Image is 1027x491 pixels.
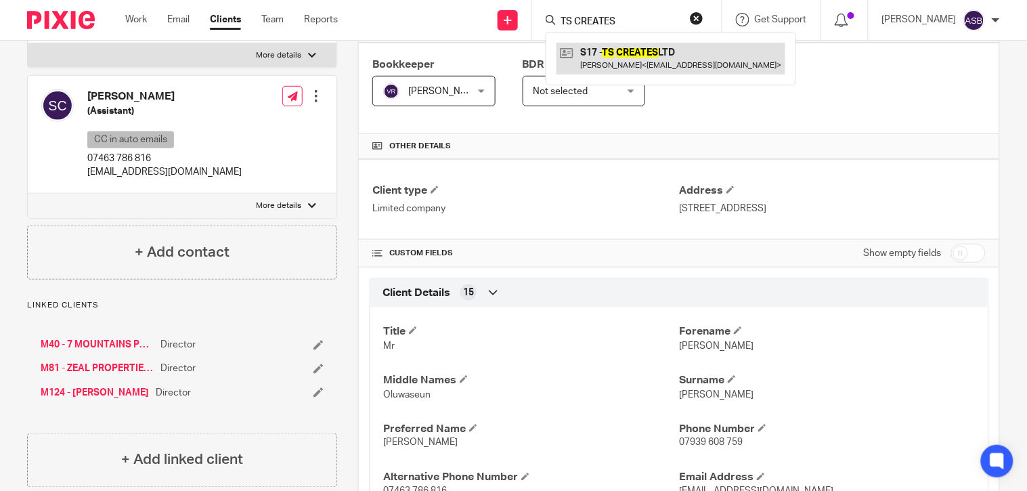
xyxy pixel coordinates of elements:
img: Pixie [27,11,95,29]
p: [PERSON_NAME] [882,13,957,26]
span: Not selected [533,87,588,96]
span: Director [156,386,191,400]
span: Oluwaseun [383,390,431,400]
h4: CUSTOM FIELDS [372,248,679,259]
h4: Forename [679,324,975,339]
h4: Address [679,184,986,198]
span: Get Support [755,15,807,24]
p: [STREET_ADDRESS] [679,202,986,215]
h4: [PERSON_NAME] [87,89,242,104]
a: Email [167,13,190,26]
img: svg%3E [383,83,399,100]
h4: Surname [679,373,975,387]
p: CC in auto emails [87,131,174,148]
h4: Title [383,324,679,339]
a: M81 - ZEAL PROPERTIES & CONSTRUCTION LTD* [41,362,154,375]
label: Show empty fields [864,247,942,260]
span: [PERSON_NAME] [383,438,458,448]
span: [PERSON_NAME] [679,341,753,351]
p: More details [256,200,301,211]
span: Mr [383,341,395,351]
p: [EMAIL_ADDRESS][DOMAIN_NAME] [87,165,242,179]
a: Team [261,13,284,26]
span: BDR [523,59,544,70]
p: Limited company [372,202,679,215]
h5: (Assistant) [87,104,242,118]
span: Bookkeeper [372,59,435,70]
button: Clear [690,12,703,25]
span: Director [160,338,196,351]
img: svg%3E [963,9,985,31]
span: Client Details [383,286,450,300]
h4: Client type [372,184,679,198]
h4: Middle Names [383,373,679,387]
span: 15 [463,286,474,299]
h4: Email Address [679,471,975,485]
h4: Phone Number [679,422,975,436]
span: Other details [389,141,451,152]
p: Linked clients [27,300,337,311]
span: [PERSON_NAME] [679,390,753,400]
span: [PERSON_NAME] [408,87,483,96]
h4: + Add linked client [121,450,243,471]
span: Director [160,362,196,375]
h4: + Add contact [135,242,230,263]
a: Clients [210,13,241,26]
h4: Alternative Phone Number [383,471,679,485]
a: M124 - [PERSON_NAME] [41,386,149,400]
img: svg%3E [41,89,74,122]
span: 07939 608 759 [679,438,743,448]
h4: Preferred Name [383,422,679,436]
a: Work [125,13,147,26]
p: 07463 786 816 [87,152,242,165]
a: Reports [304,13,338,26]
a: M40 - 7 MOUNTAINS PROPERTIES LTD [41,338,154,351]
input: Search [559,16,681,28]
p: More details [256,50,301,61]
